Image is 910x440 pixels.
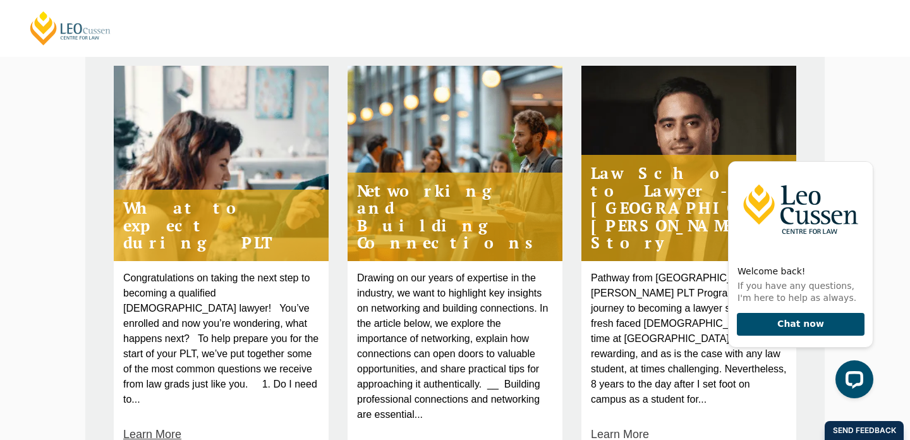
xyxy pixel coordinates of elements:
[718,138,878,408] iframe: LiveChat chat widget
[114,190,329,261] h4: What to expect during PLT
[357,271,553,422] p: Drawing on our years of expertise in the industry, we want to highlight key insights on networkin...
[581,155,796,261] h4: Law School to Lawyer - [GEOGRAPHIC_DATA], [PERSON_NAME] Story
[581,66,796,261] a: img Law School to Lawyer - [GEOGRAPHIC_DATA], [PERSON_NAME] Story
[348,66,562,261] a: img Networking and Building Connections
[348,173,562,261] h4: Networking and Building Connections
[123,271,319,407] p: Congratulations on taking the next step to becoming a qualified [DEMOGRAPHIC_DATA] lawyer! You’ve...
[28,10,112,46] a: [PERSON_NAME] Centre for Law
[591,271,787,407] p: Pathway from [GEOGRAPHIC_DATA] to [PERSON_NAME] PLT Program My journey to becoming a lawyer start...
[114,66,329,261] a: img What to expect during PLT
